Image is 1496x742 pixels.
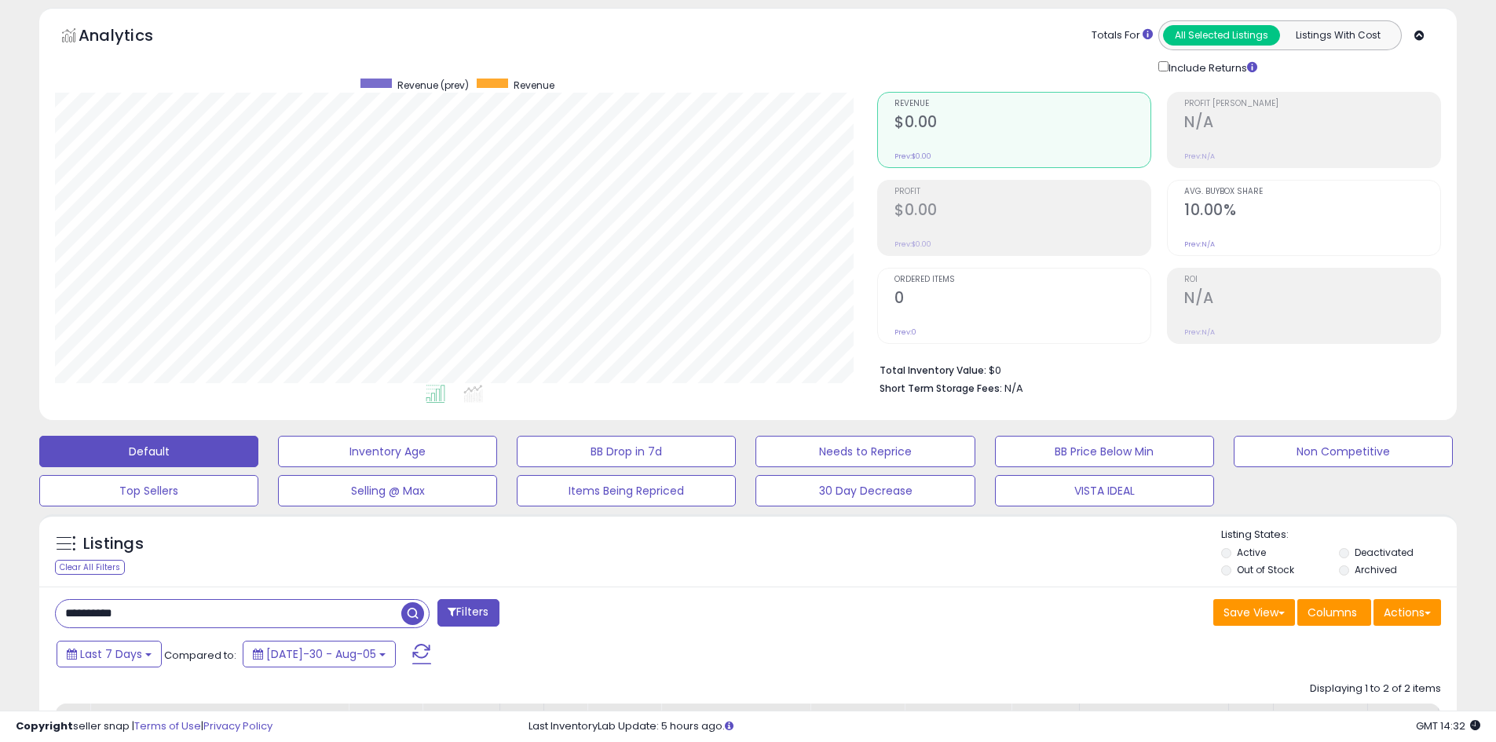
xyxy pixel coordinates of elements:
[995,436,1214,467] button: BB Price Below Min
[1184,152,1215,161] small: Prev: N/A
[1373,599,1441,626] button: Actions
[16,718,73,733] strong: Copyright
[1355,546,1414,559] label: Deactivated
[1184,113,1440,134] h2: N/A
[880,382,1002,395] b: Short Term Storage Fees:
[1147,58,1276,76] div: Include Returns
[16,719,272,734] div: seller snap | |
[817,710,898,726] div: Min Price
[1184,276,1440,284] span: ROI
[517,475,736,506] button: Items Being Repriced
[1221,528,1457,543] p: Listing States:
[1213,599,1295,626] button: Save View
[429,710,492,726] div: Fulfillment
[517,436,736,467] button: BB Drop in 7d
[668,710,803,726] div: Amazon Fees
[1163,25,1280,46] button: All Selected Listings
[355,710,415,726] div: Repricing
[80,646,142,662] span: Last 7 Days
[1086,710,1222,726] div: Listed Price
[880,360,1429,378] li: $0
[1308,605,1357,620] span: Columns
[894,201,1150,222] h2: $0.00
[1279,25,1396,46] button: Listings With Cost
[550,710,581,726] div: Cost
[1184,188,1440,196] span: Avg. Buybox Share
[83,533,144,555] h5: Listings
[1355,563,1397,576] label: Archived
[1184,239,1215,249] small: Prev: N/A
[1184,201,1440,222] h2: 10.00%
[894,100,1150,108] span: Revenue
[995,475,1214,506] button: VISTA IDEAL
[57,641,162,667] button: Last 7 Days
[894,239,931,249] small: Prev: $0.00
[1416,718,1480,733] span: 2025-08-14 14:32 GMT
[203,718,272,733] a: Privacy Policy
[755,436,975,467] button: Needs to Reprice
[755,475,975,506] button: 30 Day Decrease
[911,710,1004,726] div: [PERSON_NAME]
[39,436,258,467] button: Default
[79,24,184,50] h5: Analytics
[55,560,125,575] div: Clear All Filters
[164,648,236,663] span: Compared to:
[894,276,1150,284] span: Ordered Items
[266,646,376,662] span: [DATE]-30 - Aug-05
[514,79,554,92] span: Revenue
[1234,436,1453,467] button: Non Competitive
[397,79,469,92] span: Revenue (prev)
[894,188,1150,196] span: Profit
[97,710,342,726] div: Title
[529,719,1480,734] div: Last InventoryLab Update: 5 hours ago.
[1004,381,1023,396] span: N/A
[1297,599,1371,626] button: Columns
[1092,28,1153,43] div: Totals For
[134,718,201,733] a: Terms of Use
[1310,682,1441,696] div: Displaying 1 to 2 of 2 items
[880,364,986,377] b: Total Inventory Value:
[894,327,916,337] small: Prev: 0
[1237,546,1266,559] label: Active
[278,475,497,506] button: Selling @ Max
[437,599,499,627] button: Filters
[894,289,1150,310] h2: 0
[894,152,931,161] small: Prev: $0.00
[39,475,258,506] button: Top Sellers
[1184,289,1440,310] h2: N/A
[1184,327,1215,337] small: Prev: N/A
[507,710,537,726] div: Note
[243,641,396,667] button: [DATE]-30 - Aug-05
[278,436,497,467] button: Inventory Age
[894,113,1150,134] h2: $0.00
[1184,100,1440,108] span: Profit [PERSON_NAME]
[1237,563,1294,576] label: Out of Stock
